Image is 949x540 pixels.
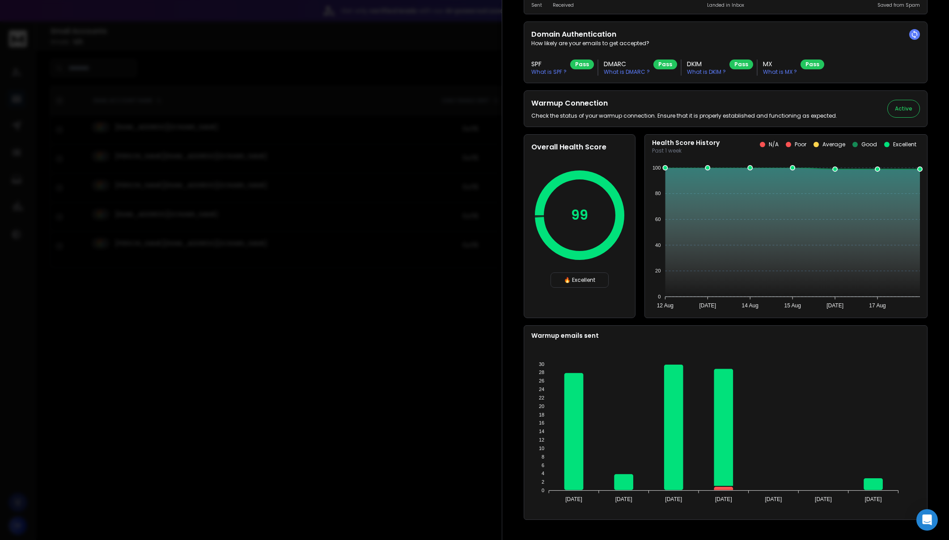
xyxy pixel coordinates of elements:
[531,60,567,68] h3: SPF
[655,268,661,273] tspan: 20
[542,463,544,468] tspan: 6
[551,272,609,288] div: 🔥 Excellent
[887,100,920,118] button: Active
[697,2,754,9] p: Landed in Inbox
[652,138,720,147] p: Health Score History
[658,294,661,299] tspan: 0
[655,191,661,196] tspan: 80
[877,2,920,9] p: Saved from Spam
[604,68,650,76] p: What is DMARC ?
[531,68,567,76] p: What is SPF ?
[687,60,726,68] h3: DKIM
[571,207,588,223] p: 99
[861,141,877,148] p: Good
[653,60,677,69] div: Pass
[815,496,832,502] tspan: [DATE]
[665,496,682,502] tspan: [DATE]
[715,496,732,502] tspan: [DATE]
[655,217,661,222] tspan: 60
[539,404,544,409] tspan: 20
[539,437,544,442] tspan: 12
[542,479,544,485] tspan: 2
[795,141,806,148] p: Poor
[539,429,544,434] tspan: 14
[539,412,544,417] tspan: 18
[769,141,779,148] p: N/A
[570,60,594,69] div: Pass
[531,40,920,47] p: How likely are your emails to get accepted?
[565,496,582,502] tspan: [DATE]
[539,387,544,392] tspan: 24
[729,60,753,69] div: Pass
[801,60,824,69] div: Pass
[542,471,544,476] tspan: 4
[531,112,837,119] p: Check the status of your warmup connection. Ensure that it is properly established and functionin...
[865,496,882,502] tspan: [DATE]
[539,395,544,400] tspan: 22
[763,60,797,68] h3: MX
[652,165,661,170] tspan: 100
[699,302,716,309] tspan: [DATE]
[822,141,845,148] p: Average
[531,142,628,153] h2: Overall Health Score
[765,496,782,502] tspan: [DATE]
[539,370,544,375] tspan: 28
[531,331,920,340] p: Warmup emails sent
[916,509,938,531] div: Open Intercom Messenger
[539,420,544,425] tspan: 16
[539,361,544,367] tspan: 30
[893,141,916,148] p: Excellent
[539,446,544,451] tspan: 10
[604,60,650,68] h3: DMARC
[826,302,843,309] tspan: [DATE]
[531,2,545,9] p: Sent
[763,68,797,76] p: What is MX ?
[615,496,632,502] tspan: [DATE]
[542,488,544,493] tspan: 0
[784,302,801,309] tspan: 15 Aug
[655,242,661,248] tspan: 40
[652,147,720,154] p: Past 1 week
[742,302,758,309] tspan: 14 Aug
[531,98,837,109] h2: Warmup Connection
[553,2,574,9] p: Received
[542,454,544,459] tspan: 8
[539,378,544,383] tspan: 26
[869,302,885,309] tspan: 17 Aug
[687,68,726,76] p: What is DKIM ?
[657,302,674,309] tspan: 12 Aug
[531,29,920,40] h2: Domain Authentication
